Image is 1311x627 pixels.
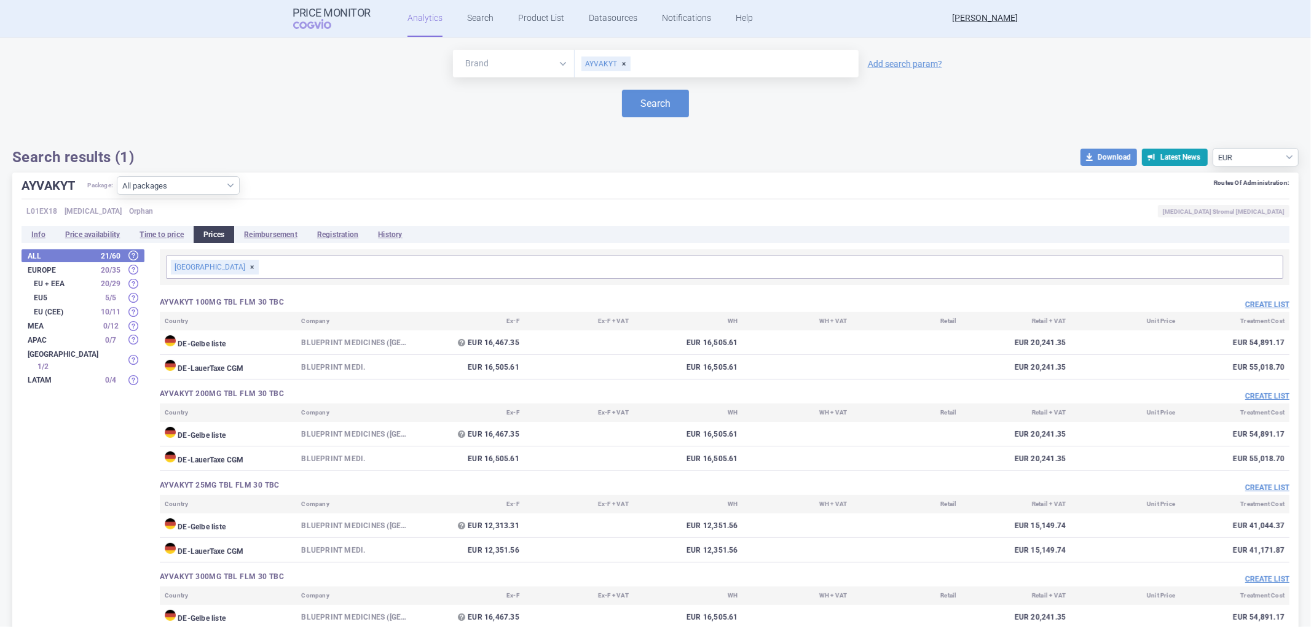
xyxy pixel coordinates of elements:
th: WH [634,586,743,605]
th: Treatment Cost [1180,586,1289,605]
strong: Price Monitor [293,7,371,19]
td: EUR 16,467.35 [415,330,524,355]
th: Retail + VAT [961,403,1071,422]
h3: AYVAKYT 100MG TBL FLM 30 TBC [160,297,725,308]
th: Company [296,495,415,513]
td: Blueprint Medicines ([GEOGRAPHIC_DATA]) B.V. [296,513,415,538]
th: Country [160,403,296,422]
td: DE - Gelbe liste [160,422,296,446]
button: Create list [1245,300,1289,310]
h1: Search results (1) [12,148,134,166]
td: EUR 16,505.61 [415,355,524,380]
button: Latest News [1142,149,1208,166]
td: EUR 16,505.61 [634,422,743,446]
div: MEA 0/12 [22,319,144,332]
div: Routes Of Administration: [1214,179,1289,187]
th: WH [634,312,743,330]
img: Germany [165,610,176,621]
th: WH [634,403,743,422]
div: 10 / 11 [95,306,126,318]
div: EU5 5/5 [22,291,144,304]
li: Prices [194,226,234,243]
li: History [368,226,412,243]
div: EU + EEA 20/29 [22,278,144,290]
td: EUR 16,505.61 [415,446,524,471]
div: 0 / 4 [95,374,126,386]
td: EUR 16,467.35 [415,422,524,446]
img: Germany [165,427,176,438]
th: Retail [852,495,961,513]
th: Ex-F [415,403,524,422]
li: Info [22,226,55,243]
button: Create list [1245,391,1289,402]
div: Europe 20/35 [22,263,144,276]
button: Download [1081,149,1137,166]
th: Retail + VAT [961,495,1071,513]
td: EUR 20,241.35 [961,446,1071,471]
th: WH [634,495,743,513]
td: Blueprint Medi. [296,538,415,563]
h3: AYVAKYT 300MG TBL FLM 30 TBC [160,572,725,582]
th: Ex-F + VAT [524,403,634,422]
th: Retail [852,312,961,330]
th: Company [296,312,415,330]
th: Retail [852,403,961,422]
th: Treatment Cost [1180,495,1289,513]
li: Reimbursement [234,226,307,243]
strong: [GEOGRAPHIC_DATA] [28,351,98,358]
td: EUR 16,505.61 [634,355,743,380]
td: EUR 16,505.61 [634,330,743,355]
div: [GEOGRAPHIC_DATA] 1/2 [22,348,144,373]
td: EUR 12,351.56 [634,513,743,538]
li: Time to price [130,226,194,243]
div: 5 / 5 [95,292,126,304]
div: APAC 0/7 [22,333,144,346]
strong: EU + EEA [34,280,95,287]
td: DE - Gelbe liste [160,513,296,538]
th: Unit Price [1071,495,1180,513]
div: 0 / 12 [95,320,126,332]
th: WH + VAT [743,403,852,422]
th: Unit Price [1071,312,1180,330]
strong: Europe [28,267,95,274]
th: WH + VAT [743,586,852,605]
button: Search [622,90,689,117]
div: 20 / 29 [95,278,126,290]
strong: EU5 [34,294,95,302]
th: Country [160,586,296,605]
td: EUR 12,351.56 [415,538,524,563]
td: EUR 16,505.61 [634,446,743,471]
td: EUR 20,241.35 [961,355,1071,380]
strong: APAC [28,337,95,344]
img: Germany [165,451,176,462]
th: Unit Price [1071,586,1180,605]
th: Ex-F [415,312,524,330]
td: EUR 20,241.35 [961,330,1071,355]
th: Company [296,586,415,605]
td: EUR 54,891.17 [1180,330,1289,355]
li: Registration [307,226,368,243]
th: Retail + VAT [961,312,1071,330]
img: Germany [165,335,176,346]
span: Orphan [129,205,153,217]
td: Blueprint Medi. [296,446,415,471]
th: WH + VAT [743,312,852,330]
div: 1 / 2 [28,360,58,373]
div: EU (CEE) 10/11 [22,305,144,318]
span: L01EX18 [26,205,57,217]
td: EUR 55,018.70 [1180,446,1289,471]
li: Price availability [55,226,130,243]
img: Germany [165,518,176,529]
td: Blueprint Medicines ([GEOGRAPHIC_DATA]) B.V. [296,330,415,355]
td: EUR 12,351.56 [634,538,743,563]
strong: MEA [28,322,95,330]
strong: All [28,252,95,260]
strong: EU (CEE) [34,308,95,316]
img: Germany [165,543,176,554]
h3: AYVAKYT 200MG TBL FLM 30 TBC [160,389,725,399]
button: Create list [1245,483,1289,493]
td: Blueprint Medicines ([GEOGRAPHIC_DATA]) B.V. [296,422,415,446]
td: EUR 15,149.74 [961,538,1071,563]
td: DE - LauerTaxe CGM [160,538,296,563]
div: [GEOGRAPHIC_DATA] [171,260,259,275]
